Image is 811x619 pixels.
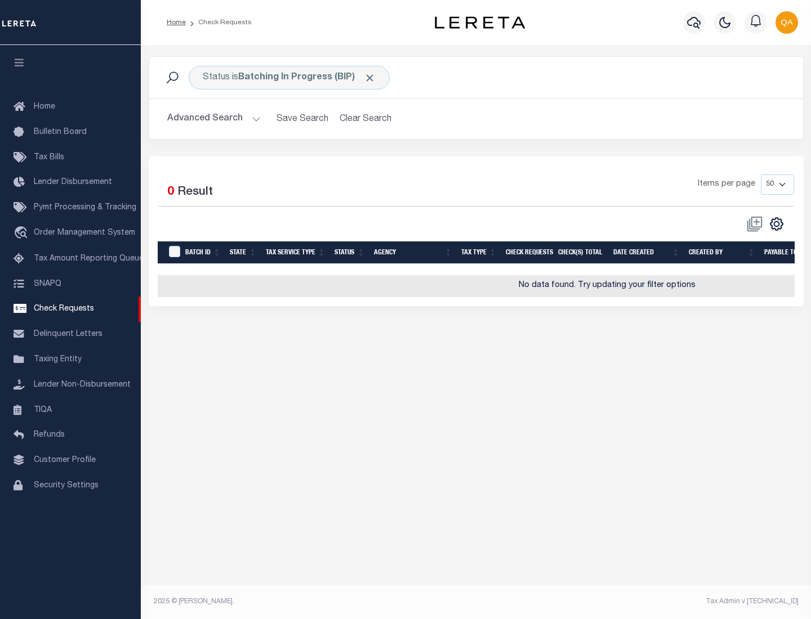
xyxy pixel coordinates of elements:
i: travel_explore [14,226,32,241]
div: 2025 © [PERSON_NAME]. [145,596,476,607]
th: Tax Type: activate to sort column ascending [457,241,501,264]
span: Pymt Processing & Tracking [34,204,136,212]
span: Click to Remove [364,72,376,84]
div: Tax Admin v.[TECHNICAL_ID] [484,596,799,607]
img: svg+xml;base64,PHN2ZyB4bWxucz0iaHR0cDovL3d3dy53My5vcmcvMjAwMC9zdmciIHBvaW50ZXItZXZlbnRzPSJub25lIi... [776,11,798,34]
span: 0 [167,186,174,198]
span: Home [34,103,55,111]
button: Advanced Search [167,108,261,130]
span: Order Management System [34,229,135,237]
button: Save Search [270,108,335,130]
span: Lender Disbursement [34,178,112,186]
img: logo-dark.svg [435,16,525,29]
button: Clear Search [335,108,396,130]
th: Status: activate to sort column ascending [330,241,369,264]
span: Customer Profile [34,456,96,464]
span: Tax Bills [34,154,64,162]
th: Batch Id: activate to sort column ascending [181,241,225,264]
th: Check(s) Total [554,241,609,264]
a: Home [167,19,186,26]
th: Tax Service Type: activate to sort column ascending [261,241,330,264]
span: Refunds [34,431,65,439]
b: Batching In Progress (BIP) [238,73,376,82]
span: Tax Amount Reporting Queue [34,255,144,263]
span: Security Settings [34,482,99,490]
label: Result [177,183,213,201]
th: Date Created: activate to sort column ascending [609,241,684,264]
li: Check Requests [186,17,252,28]
span: Check Requests [34,305,94,313]
span: Items per page [698,178,755,191]
div: Status is [189,66,390,89]
th: State: activate to sort column ascending [225,241,261,264]
th: Created By: activate to sort column ascending [684,241,760,264]
span: Taxing Entity [34,356,82,364]
th: Agency: activate to sort column ascending [369,241,457,264]
span: Delinquent Letters [34,330,103,338]
span: SNAPQ [34,280,61,288]
span: Lender Non-Disbursement [34,381,131,389]
th: Check Requests [501,241,554,264]
span: Bulletin Board [34,128,87,136]
span: TIQA [34,406,52,414]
